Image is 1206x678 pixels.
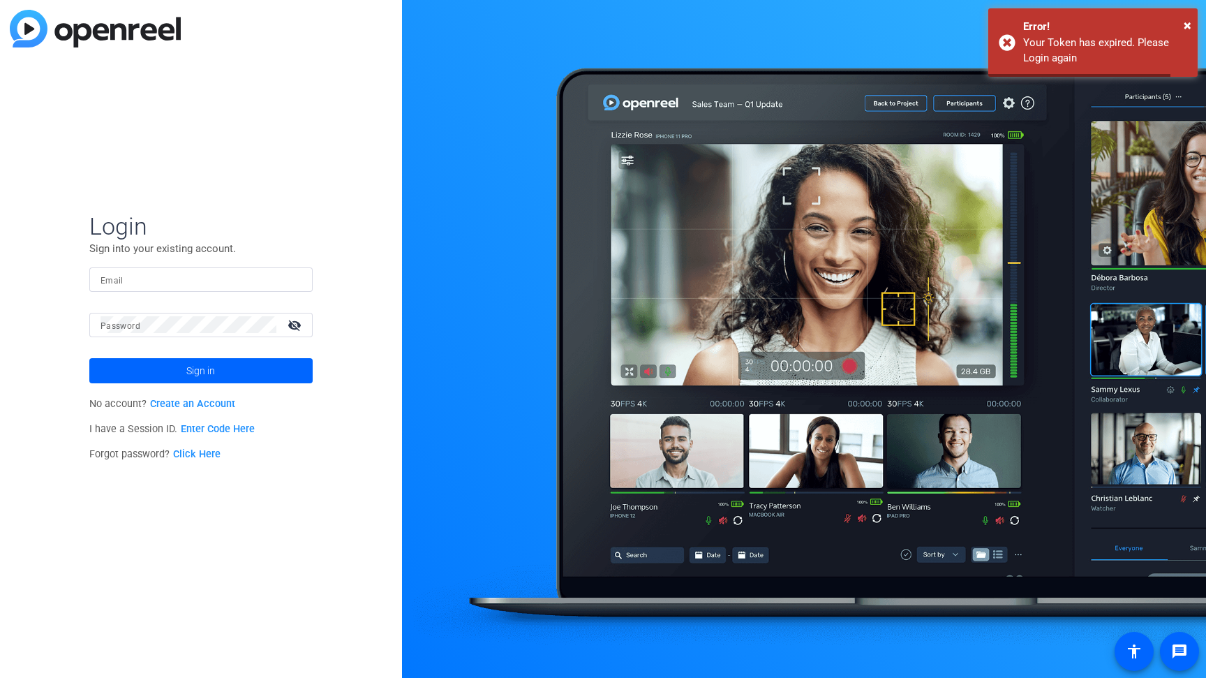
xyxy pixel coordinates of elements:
[181,423,255,435] a: Enter Code Here
[89,212,313,241] span: Login
[100,271,301,288] input: Enter Email Address
[100,276,124,286] mat-label: Email
[1126,643,1142,660] mat-icon: accessibility
[173,448,221,460] a: Click Here
[89,358,313,383] button: Sign in
[100,321,140,331] mat-label: Password
[1184,17,1191,34] span: ×
[89,448,221,460] span: Forgot password?
[150,398,235,410] a: Create an Account
[89,398,235,410] span: No account?
[1023,19,1187,35] div: Error!
[89,241,313,256] p: Sign into your existing account.
[1184,15,1191,36] button: Close
[1023,35,1187,66] div: Your Token has expired. Please Login again
[279,315,313,335] mat-icon: visibility_off
[186,353,215,388] span: Sign in
[1171,643,1188,660] mat-icon: message
[10,10,181,47] img: blue-gradient.svg
[89,423,255,435] span: I have a Session ID.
